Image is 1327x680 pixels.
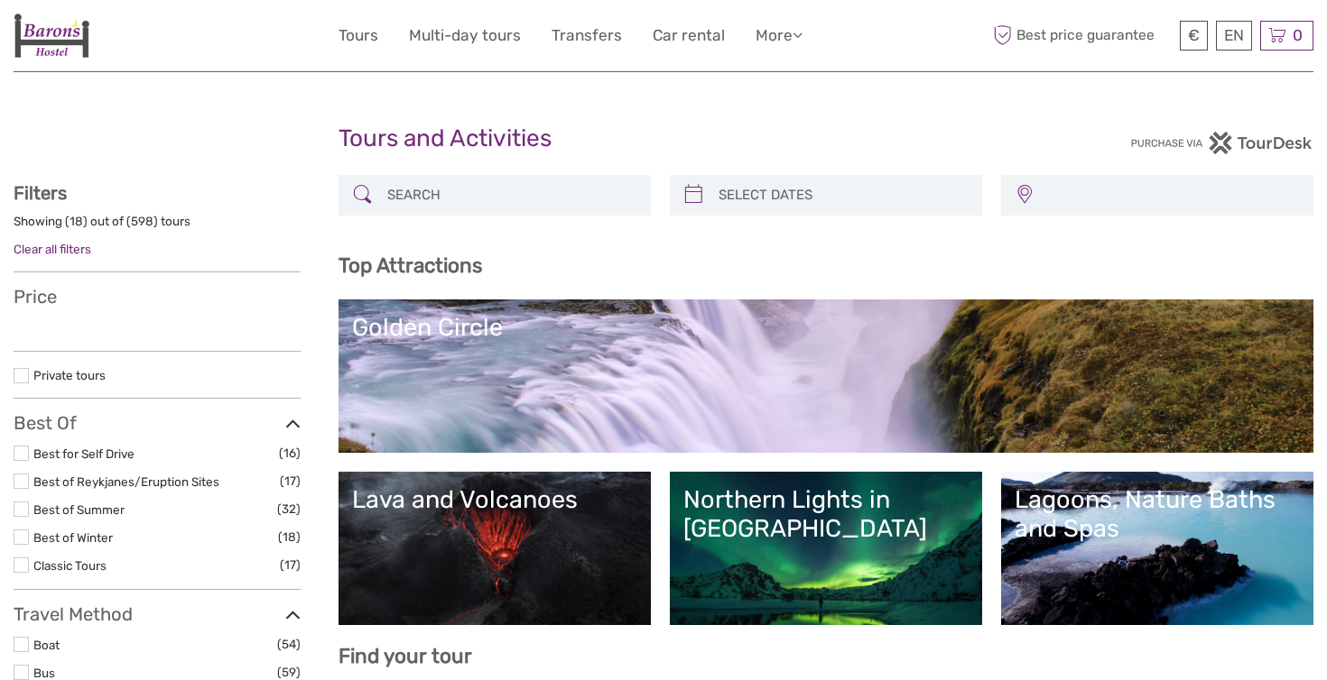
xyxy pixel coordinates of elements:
a: Golden Circle [352,313,1300,439]
a: Lava and Volcanoes [352,485,637,611]
a: Best of Reykjanes/Eruption Sites [33,474,219,489]
a: Best of Summer [33,502,125,517]
span: (54) [277,634,301,655]
img: 1836-9e372558-0328-4241-90e2-2ceffe36b1e5_logo_small.jpg [14,14,89,58]
a: Best for Self Drive [33,446,135,461]
div: Northern Lights in [GEOGRAPHIC_DATA] [683,485,969,544]
span: (16) [279,443,301,464]
a: Boat [33,638,60,652]
span: (32) [277,499,301,519]
span: (17) [280,471,301,492]
b: Top Attractions [339,253,482,278]
a: Multi-day tours [409,23,521,49]
input: SELECT DATES [711,179,973,211]
a: Bus [33,666,55,680]
a: Tours [339,23,378,49]
a: Northern Lights in [GEOGRAPHIC_DATA] [683,485,969,611]
a: Private tours [33,368,106,382]
div: Lagoons, Nature Baths and Spas [1015,485,1300,544]
label: 18 [70,213,83,230]
input: SEARCH [380,179,642,211]
div: Lava and Volcanoes [352,485,637,514]
b: Find your tour [339,644,472,668]
span: Best price guarantee [988,21,1175,51]
a: Classic Tours [33,558,107,573]
span: 0 [1290,26,1305,44]
a: Car rental [653,23,725,49]
span: (18) [278,527,301,547]
span: (17) [280,555,301,575]
h3: Travel Method [14,603,301,625]
span: € [1188,26,1200,44]
div: Golden Circle [352,313,1300,342]
img: PurchaseViaTourDesk.png [1130,132,1313,154]
a: More [756,23,803,49]
h3: Price [14,286,301,308]
strong: Filters [14,182,67,204]
a: Clear all filters [14,242,91,256]
div: EN [1216,21,1252,51]
label: 598 [131,213,153,230]
div: Showing ( ) out of ( ) tours [14,213,301,241]
a: Lagoons, Nature Baths and Spas [1015,485,1300,611]
h1: Tours and Activities [339,124,988,153]
a: Best of Winter [33,530,113,545]
a: Transfers [552,23,622,49]
h3: Best Of [14,412,301,434]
